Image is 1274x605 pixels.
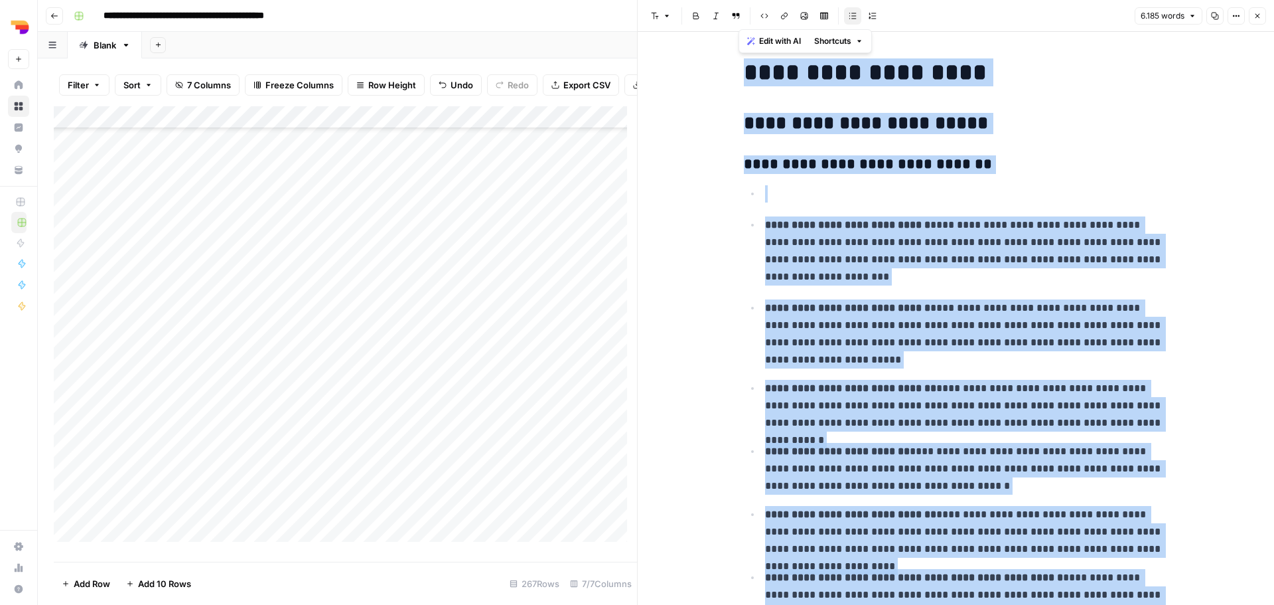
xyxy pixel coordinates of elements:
button: Workspace: Depends [8,11,29,44]
a: Settings [8,536,29,557]
button: Filter [59,74,109,96]
div: Blank [94,39,116,52]
button: Undo [430,74,482,96]
a: Browse [8,96,29,117]
span: 6.185 words [1141,10,1184,22]
button: Add 10 Rows [118,573,199,594]
a: Home [8,74,29,96]
div: 7/7 Columns [565,573,637,594]
button: Redo [487,74,537,96]
span: Shortcuts [814,35,851,47]
button: Add Row [54,573,118,594]
span: Row Height [368,78,416,92]
span: Sort [123,78,141,92]
button: Help + Support [8,578,29,600]
a: Usage [8,557,29,578]
img: Depends Logo [8,15,32,39]
button: Row Height [348,74,425,96]
span: Export CSV [563,78,610,92]
div: 267 Rows [504,573,565,594]
button: Export CSV [543,74,619,96]
span: Freeze Columns [265,78,334,92]
span: 7 Columns [187,78,231,92]
button: Shortcuts [809,33,869,50]
a: Blank [68,32,142,58]
button: Sort [115,74,161,96]
a: Your Data [8,159,29,181]
button: 6.185 words [1135,7,1202,25]
button: Freeze Columns [245,74,342,96]
span: Undo [451,78,473,92]
button: 7 Columns [167,74,240,96]
span: Redo [508,78,529,92]
span: Edit with AI [759,35,801,47]
a: Opportunities [8,138,29,159]
span: Add Row [74,577,110,590]
button: Edit with AI [742,33,806,50]
a: Insights [8,117,29,138]
span: Add 10 Rows [138,577,191,590]
span: Filter [68,78,89,92]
